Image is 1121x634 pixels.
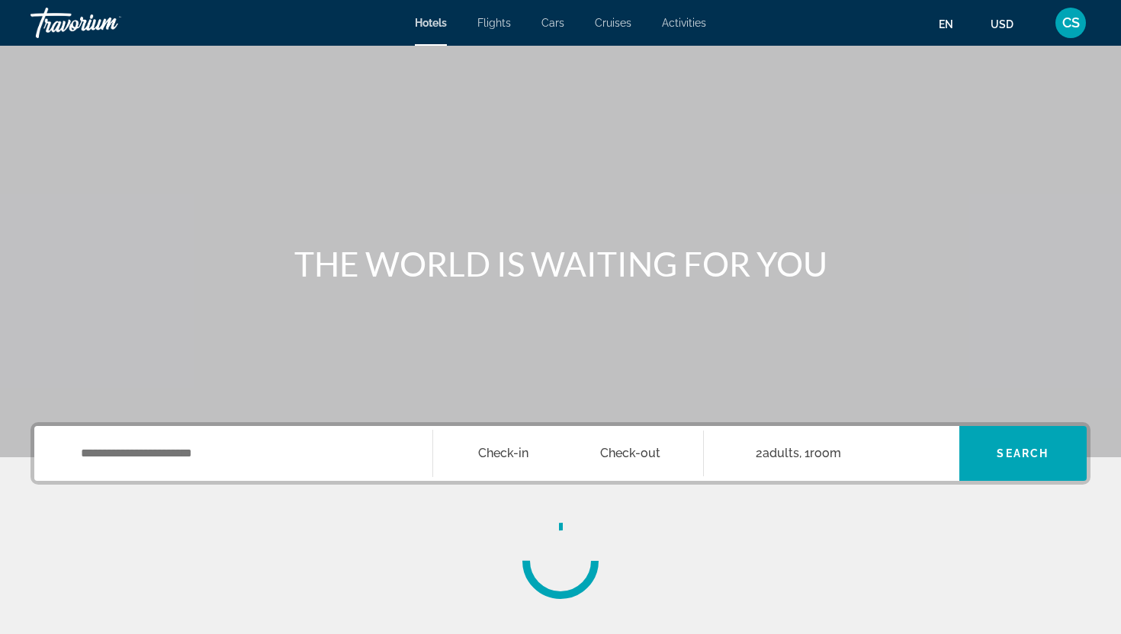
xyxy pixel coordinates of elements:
div: Search widget [34,426,1087,481]
span: Room [810,446,841,460]
button: Change currency [991,13,1028,35]
button: Check in and out dates [433,426,704,481]
a: Hotels [415,17,447,29]
a: Travorium [31,3,183,43]
a: Activities [662,17,706,29]
span: 2 [756,443,799,464]
button: Search [959,426,1087,481]
a: Cruises [595,17,631,29]
button: User Menu [1051,7,1090,39]
span: Search [997,447,1049,459]
span: USD [991,18,1013,30]
h1: THE WORLD IS WAITING FOR YOU [275,244,846,283]
span: en [939,18,953,30]
span: Adults [763,446,799,460]
span: , 1 [799,443,841,464]
button: Travelers: 2 adults, 0 children [704,426,959,481]
a: Cars [541,17,564,29]
a: Flights [477,17,511,29]
span: CS [1062,15,1080,30]
button: Change language [939,13,968,35]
